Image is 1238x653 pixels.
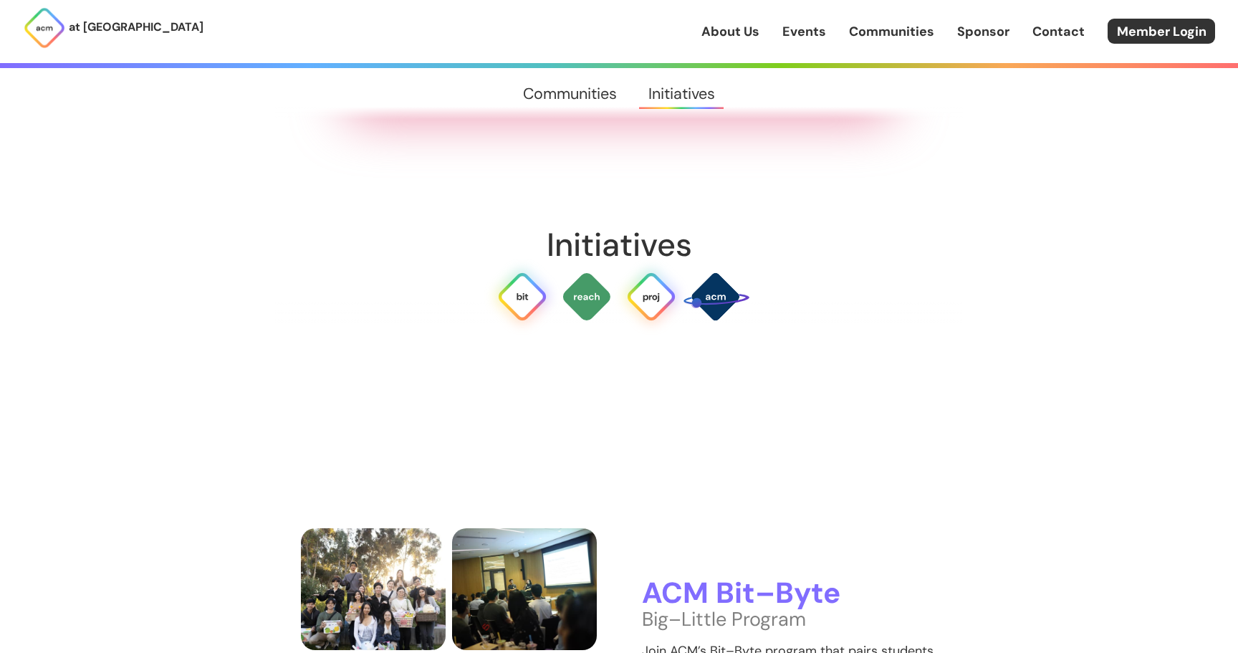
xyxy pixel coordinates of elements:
a: Member Login [1108,19,1215,44]
a: Initiatives [633,68,730,120]
a: at [GEOGRAPHIC_DATA] [23,6,203,49]
a: Communities [849,22,934,41]
p: at [GEOGRAPHIC_DATA] [69,18,203,37]
img: VP Membership Tony presents tips for success for the bit byte program [452,528,597,651]
a: Events [782,22,826,41]
a: Contact [1032,22,1085,41]
img: ACM Outreach [561,271,613,323]
h3: ACM Bit–Byte [642,578,938,610]
img: ACM Projects [625,271,677,323]
img: ACM Logo [23,6,66,49]
a: About Us [701,22,759,41]
a: Communities [508,68,633,120]
p: Big–Little Program [642,610,938,629]
a: Sponsor [957,22,1009,41]
img: one or two trees in the bit byte program [301,528,446,651]
img: Bit Byte [496,271,548,323]
h2: Initiatives [275,219,963,271]
img: SPACE [681,262,749,330]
